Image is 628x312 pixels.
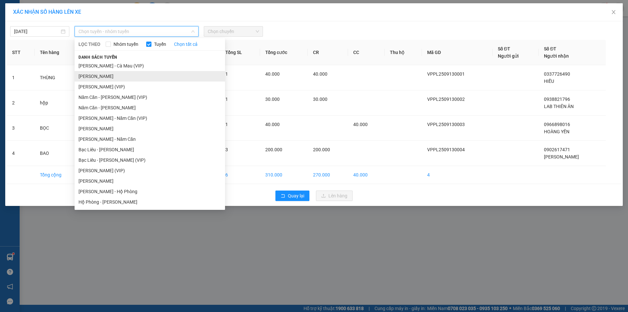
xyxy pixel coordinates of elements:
li: [PERSON_NAME] (VIP) [75,165,225,176]
span: Người gửi [498,53,519,59]
th: Tổng cước [260,40,308,65]
span: Người nhận [544,53,569,59]
li: [PERSON_NAME] - Năm Căn [75,134,225,144]
span: HOÀNG YẾN [544,129,569,134]
td: Tổng cộng [35,166,82,184]
li: [PERSON_NAME] - Năm Căn (VIP) [75,113,225,123]
span: 40.000 [353,122,368,127]
span: 30.000 [313,97,327,102]
span: 1 [225,71,228,77]
button: Close [604,3,623,22]
td: 270.000 [308,166,348,184]
span: 1 [225,122,228,127]
td: BAO [35,141,82,166]
th: STT [7,40,35,65]
li: Hộ Phòng - [PERSON_NAME] [75,197,225,207]
span: Tuyến [151,41,169,48]
span: VPPL2509130003 [427,122,465,127]
span: Số ĐT [498,46,510,51]
span: 3 [225,147,228,152]
li: [PERSON_NAME] (VIP) [75,82,225,92]
span: 200.000 [313,147,330,152]
li: [PERSON_NAME] - Hộ Phòng [75,186,225,197]
td: BỌC [35,116,82,141]
span: 1 [225,97,228,102]
span: down [191,29,195,33]
span: LỌC THEO [78,41,100,48]
span: 40.000 [265,122,280,127]
li: [PERSON_NAME] [75,123,225,134]
span: HIẾU [544,79,554,84]
th: Tên hàng [35,40,82,65]
span: rollback [281,193,285,199]
span: Danh sách tuyến [75,54,121,60]
span: VPPL2509130004 [427,147,465,152]
span: 0337726490 [544,71,570,77]
span: 40.000 [313,71,327,77]
td: THÙNG [35,65,82,90]
li: [PERSON_NAME] [75,176,225,186]
span: 200.000 [265,147,282,152]
span: 40.000 [265,71,280,77]
td: 2 [7,90,35,116]
span: Số ĐT [544,46,556,51]
li: [PERSON_NAME] [75,71,225,82]
span: close [611,9,616,15]
td: 40.000 [348,166,385,184]
span: 30.000 [265,97,280,102]
li: [PERSON_NAME] - Cà Mau (VIP) [75,61,225,71]
span: Chọn tuyến - nhóm tuyến [78,27,195,36]
li: Bạc Liêu - [PERSON_NAME] (VIP) [75,155,225,165]
li: Năm Căn - [PERSON_NAME] [75,102,225,113]
a: Chọn tất cả [174,41,198,48]
li: Năm Căn - [PERSON_NAME] (VIP) [75,92,225,102]
th: Thu hộ [385,40,422,65]
button: uploadLên hàng [316,191,353,201]
td: 4 [7,141,35,166]
span: XÁC NHẬN SỐ HÀNG LÊN XE [13,9,81,15]
th: CR [308,40,348,65]
td: hộp [35,90,82,116]
td: 1 [7,65,35,90]
th: Mã GD [422,40,493,65]
td: 3 [7,116,35,141]
span: Quay lại [288,192,304,199]
span: Nhóm tuyến [111,41,141,48]
span: [PERSON_NAME] [544,154,579,159]
span: VPPL2509130001 [427,71,465,77]
span: 0966898016 [544,122,570,127]
th: Tổng SL [220,40,260,65]
span: VPPL2509130002 [427,97,465,102]
span: LAB THIÊN ÂN [544,104,574,109]
th: CC [348,40,385,65]
span: 0902617471 [544,147,570,152]
input: 14/09/2025 [14,28,60,35]
td: 310.000 [260,166,308,184]
td: 4 [422,166,493,184]
button: rollbackQuay lại [275,191,309,201]
span: Chọn chuyến [208,27,259,36]
td: 6 [220,166,260,184]
li: Bạc Liêu - [PERSON_NAME] [75,144,225,155]
span: 0938821796 [544,97,570,102]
